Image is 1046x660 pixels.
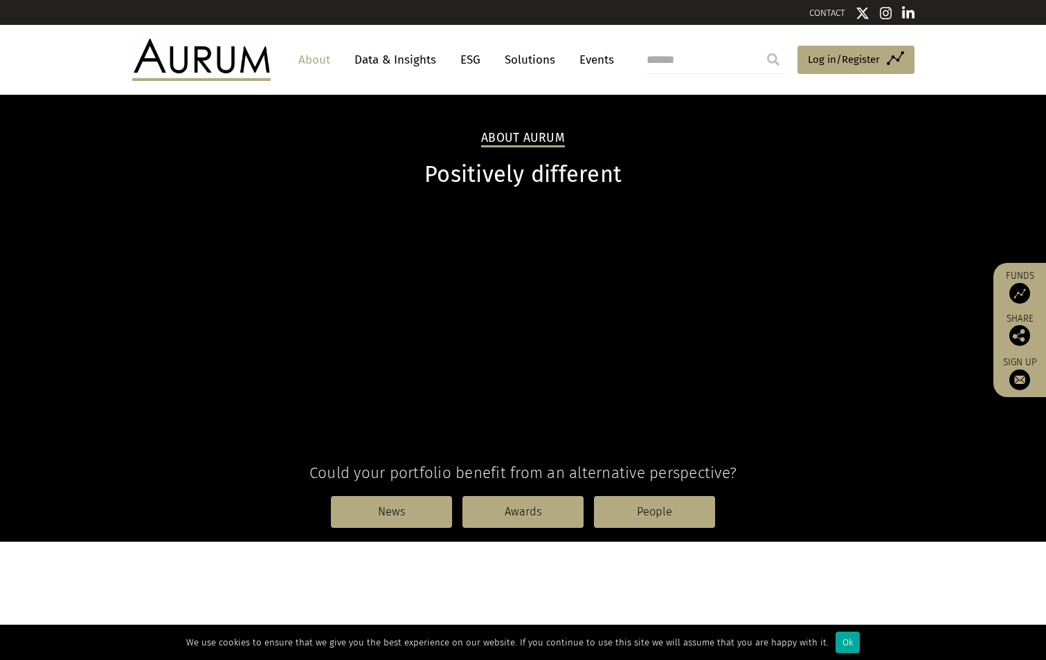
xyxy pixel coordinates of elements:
[1000,270,1039,304] a: Funds
[132,161,914,188] h1: Positively different
[808,51,880,68] span: Log in/Register
[1009,369,1030,390] img: Sign up to our newsletter
[836,632,860,653] div: Ok
[1000,356,1039,390] a: Sign up
[880,6,892,20] img: Instagram icon
[1009,325,1030,346] img: Share this post
[132,39,271,80] img: Aurum
[453,47,487,73] a: ESG
[348,47,443,73] a: Data & Insights
[759,46,787,73] input: Submit
[1000,314,1039,346] div: Share
[809,8,845,18] a: CONTACT
[902,6,914,20] img: Linkedin icon
[1009,283,1030,304] img: Access Funds
[462,496,584,528] a: Awards
[594,496,715,528] a: People
[331,496,452,528] a: News
[481,131,565,147] h2: About Aurum
[856,6,869,20] img: Twitter icon
[498,47,562,73] a: Solutions
[797,46,914,75] a: Log in/Register
[132,464,914,482] h4: Could your portfolio benefit from an alternative perspective?
[572,47,614,73] a: Events
[291,47,337,73] a: About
